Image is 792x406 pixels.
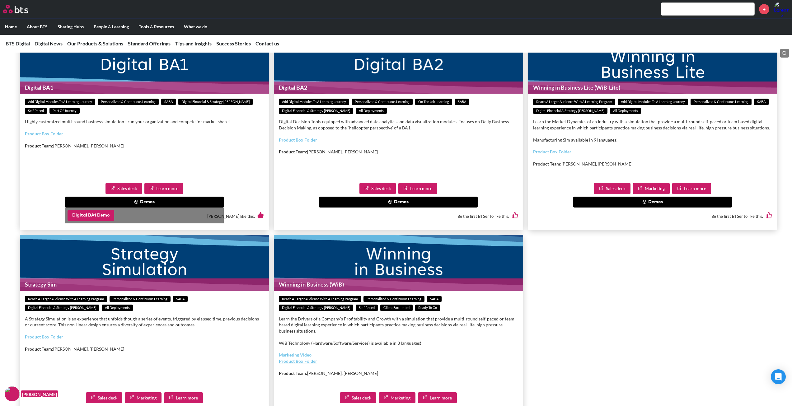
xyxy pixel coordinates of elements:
[356,305,378,311] span: Self paced
[279,296,361,302] span: Reach a Larger Audience With a Learning Program
[175,40,212,46] a: Tips and Insights
[25,108,47,114] span: Self paced
[144,183,183,194] a: Learn more
[533,161,772,167] p: [PERSON_NAME], [PERSON_NAME]
[25,208,264,225] div: [PERSON_NAME] like this.
[65,197,224,208] button: Demos
[279,208,518,225] div: Be the first BTSer to like this.
[418,392,457,404] a: Learn more
[20,278,269,291] h1: Strategy Sim
[528,82,777,94] h1: Winning in Business Lite (WiB-Lite)
[340,392,376,404] a: Sales deck
[102,305,133,311] span: All deployments
[279,149,307,154] strong: Product Team:
[274,82,523,94] h1: Digital BA2
[319,197,478,208] button: Demos
[415,99,452,105] span: On The Job Learning
[20,82,269,94] h1: Digital BA1
[759,4,769,14] a: +
[6,40,30,46] a: BTS Digital
[3,5,28,13] img: BTS Logo
[633,183,670,194] a: Marketing
[161,99,176,105] span: SABA
[25,346,264,352] p: [PERSON_NAME], [PERSON_NAME]
[25,143,53,148] strong: Product Team:
[279,371,307,376] strong: Product Team:
[35,40,63,46] a: Digital News
[774,2,789,16] a: Profile
[279,149,518,155] p: [PERSON_NAME], [PERSON_NAME]
[255,40,279,46] a: Contact us
[49,108,80,114] span: Part of Journey
[25,346,53,352] strong: Product Team:
[25,296,107,302] span: Reach a Larger Audience With a Learning Program
[25,316,264,328] p: A Strategy Simulation is an experience that unfolds though a series of events, triggered by elaps...
[774,2,789,16] img: Lorenzo Andretti
[352,99,413,105] span: Personalized & Continuous Learning
[105,183,142,194] a: Sales deck
[380,305,413,311] span: Client facilitated
[279,119,518,131] p: Digital Decision Tools equipped with advanced data analytics and data visualization modules. Focu...
[356,108,387,114] span: All deployments
[415,305,440,311] span: Ready to go
[359,183,396,194] a: Sales deck
[110,296,171,302] span: Personalized & Continuous Learning
[25,119,264,125] p: Highly customized multi-round business simulation - run your organization and compete for market ...
[68,210,114,221] button: Digital BA1 Demo
[128,40,171,46] a: Standard Offerings
[279,352,312,357] a: Marketing Video
[53,19,89,35] label: Sharing Hubs
[3,5,40,13] a: Go home
[279,108,353,114] span: Digital financial & Strategy [PERSON_NAME]
[771,369,786,384] div: Open Intercom Messenger
[610,108,641,114] span: All deployments
[533,208,772,225] div: Be the first BTSer to like this.
[86,392,122,404] a: Sales deck
[173,296,188,302] span: SABA
[125,392,162,404] a: Marketing
[533,108,607,114] span: Digital financial & Strategy [PERSON_NAME]
[398,183,437,194] a: Learn more
[279,137,317,142] a: Product Box Folder
[25,305,99,311] span: Digital financial & Strategy [PERSON_NAME]
[455,99,469,105] span: SABA
[533,149,571,154] a: Product Box Folder
[134,19,179,35] label: Tools & Resources
[533,99,615,105] span: Reach a Larger Audience With a Learning Program
[754,99,769,105] span: SABA
[363,296,424,302] span: Personalized & Continuous Learning
[22,19,53,35] label: About BTS
[594,183,630,194] a: Sales deck
[618,99,688,105] span: Add Digital Modules to a Learning Journey
[25,99,95,105] span: Add Digital Modules to a Learning Journey
[279,370,518,376] p: [PERSON_NAME], [PERSON_NAME]
[573,197,732,208] button: Demos
[533,137,772,143] p: Manufacturing Sim available in 9 languages!
[25,143,264,149] p: [PERSON_NAME], [PERSON_NAME]
[178,99,253,105] span: Digital financial & Strategy [PERSON_NAME]
[21,390,58,398] figcaption: [PERSON_NAME]
[279,340,518,346] p: WiB Technology (Hardware/Software/Services) is available in 3 languages!
[98,99,159,105] span: Personalized & Continuous Learning
[533,161,561,166] strong: Product Team:
[533,119,772,131] p: Learn the Market Dynamics of an Industry with a simulation that provide a multi-round self-paced ...
[274,278,523,291] h1: Winning in Business (WiB)
[67,40,123,46] a: Our Products & Solutions
[379,392,415,404] a: Marketing
[5,386,20,401] img: F
[164,392,203,404] a: Learn more
[279,358,317,364] a: Product Box Folder
[691,99,752,105] span: Personalized & Continuous Learning
[25,131,63,136] a: Product Box Folder
[672,183,711,194] a: Learn more
[279,316,518,334] p: Learn the Drivers of a Company’s Profitability and Growth with a simulation that provide a multi-...
[25,334,63,339] a: Product Box Folder
[279,305,353,311] span: Digital financial & Strategy [PERSON_NAME]
[179,19,212,35] label: What we do
[216,40,251,46] a: Success Stories
[89,19,134,35] label: People & Learning
[427,296,442,302] span: SABA
[279,99,349,105] span: Add Digital Modules to a Learning Journey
